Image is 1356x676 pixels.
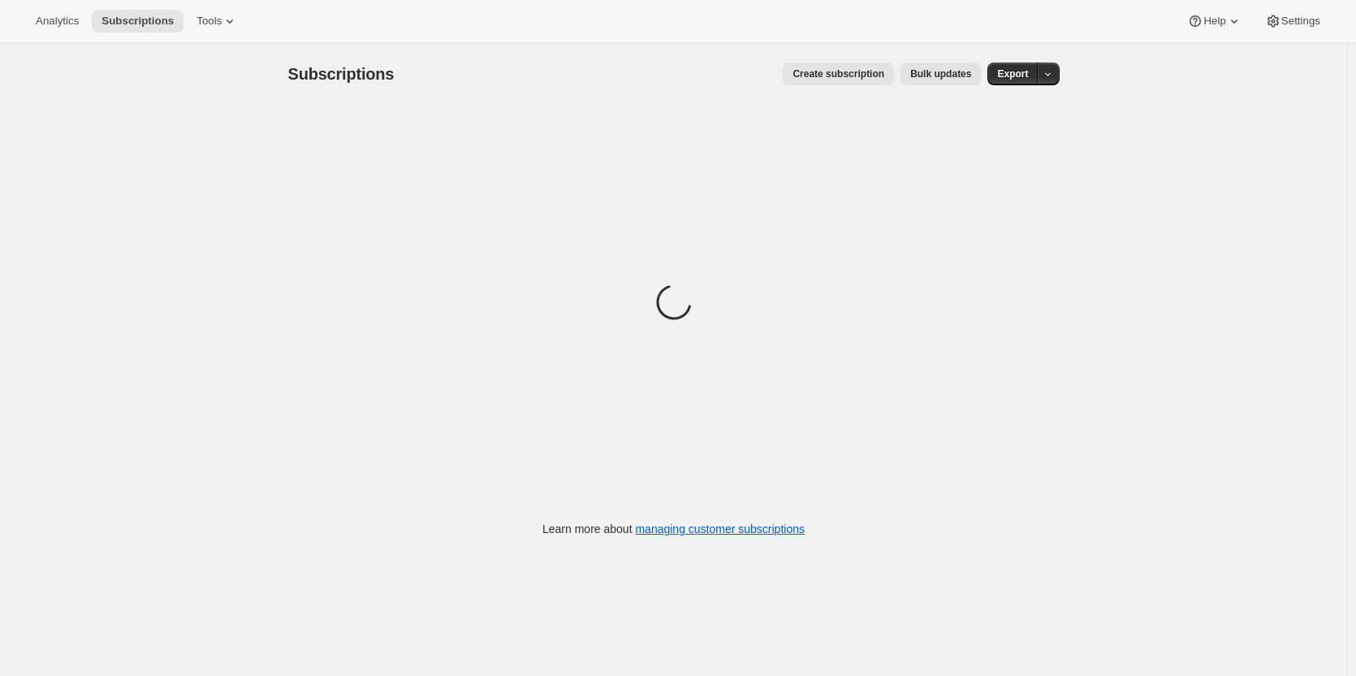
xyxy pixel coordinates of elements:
[36,15,79,28] span: Analytics
[101,15,174,28] span: Subscriptions
[900,63,981,85] button: Bulk updates
[187,10,248,32] button: Tools
[288,65,395,83] span: Subscriptions
[635,522,805,535] a: managing customer subscriptions
[196,15,222,28] span: Tools
[783,63,894,85] button: Create subscription
[542,521,805,537] p: Learn more about
[1281,15,1320,28] span: Settings
[1177,10,1251,32] button: Help
[26,10,89,32] button: Analytics
[92,10,184,32] button: Subscriptions
[987,63,1038,85] button: Export
[910,67,971,80] span: Bulk updates
[997,67,1028,80] span: Export
[1255,10,1330,32] button: Settings
[1203,15,1225,28] span: Help
[792,67,884,80] span: Create subscription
